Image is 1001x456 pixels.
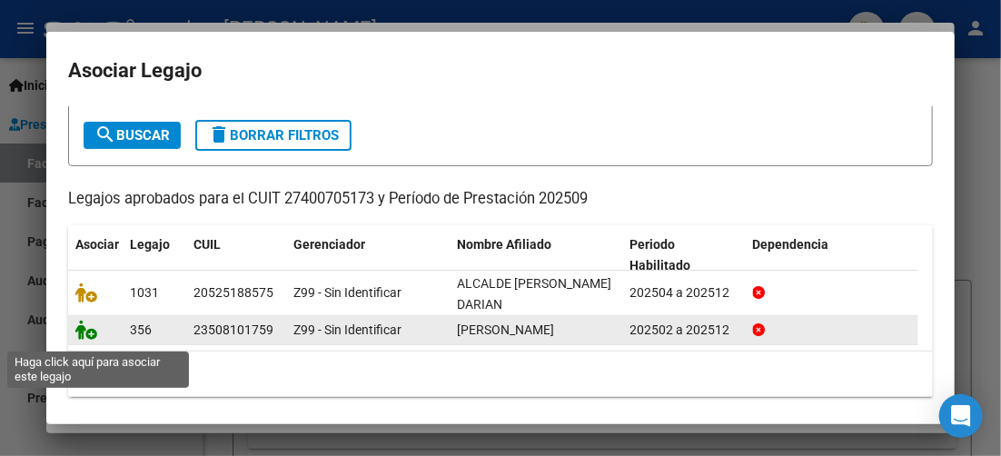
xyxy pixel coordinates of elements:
[630,320,738,341] div: 202502 a 202512
[130,285,159,300] span: 1031
[208,124,230,145] mat-icon: delete
[84,122,181,149] button: Buscar
[193,237,221,252] span: CUIL
[193,283,273,303] div: 20525188575
[450,225,623,285] datatable-header-cell: Nombre Afiliado
[293,285,401,300] span: Z99 - Sin Identificar
[746,225,919,285] datatable-header-cell: Dependencia
[939,394,983,438] div: Open Intercom Messenger
[75,237,119,252] span: Asociar
[94,124,116,145] mat-icon: search
[123,225,186,285] datatable-header-cell: Legajo
[68,188,933,211] p: Legajos aprobados para el CUIT 27400705173 y Período de Prestación 202509
[130,237,170,252] span: Legajo
[68,352,933,397] div: 2 registros
[208,127,339,144] span: Borrar Filtros
[193,320,273,341] div: 23508101759
[293,322,401,337] span: Z99 - Sin Identificar
[286,225,450,285] datatable-header-cell: Gerenciador
[94,127,170,144] span: Buscar
[68,225,123,285] datatable-header-cell: Asociar
[623,225,746,285] datatable-header-cell: Periodo Habilitado
[186,225,286,285] datatable-header-cell: CUIL
[293,237,365,252] span: Gerenciador
[130,322,152,337] span: 356
[457,322,554,337] span: ALCALDE AFFRONTI LEONEL
[630,237,691,273] span: Periodo Habilitado
[630,283,738,303] div: 202504 a 202512
[195,120,352,151] button: Borrar Filtros
[68,54,933,88] h2: Asociar Legajo
[457,237,551,252] span: Nombre Afiliado
[457,276,611,312] span: ALCALDE AFFRONTI DARIAN
[753,237,829,252] span: Dependencia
